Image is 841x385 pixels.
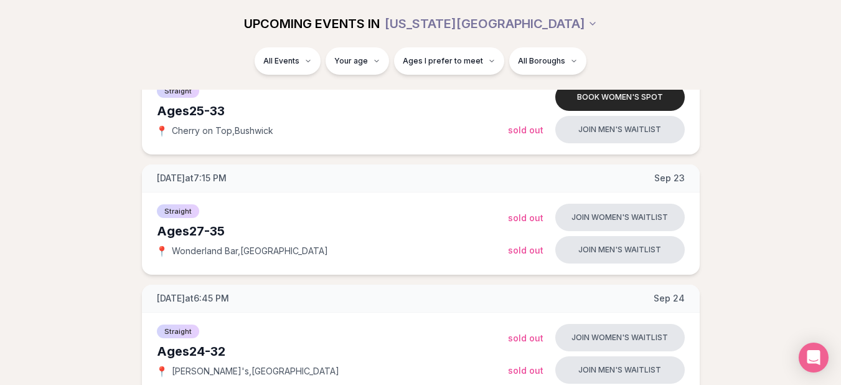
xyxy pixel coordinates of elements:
span: Sold Out [508,125,543,135]
button: Your age [326,47,389,75]
button: Ages I prefer to meet [394,47,504,75]
button: Join men's waitlist [555,356,685,384]
span: UPCOMING EVENTS IN [244,15,380,32]
span: Sep 23 [654,172,685,184]
div: Ages 27-35 [157,222,508,240]
button: Join men's waitlist [555,236,685,264]
span: Straight [157,84,199,98]
span: Ages I prefer to meet [403,56,483,66]
span: Straight [157,204,199,218]
span: 📍 [157,246,167,256]
span: Sep 24 [654,292,685,305]
button: All Boroughs [509,47,586,75]
span: Sold Out [508,333,543,343]
div: Open Intercom Messenger [799,343,829,373]
button: Join men's waitlist [555,116,685,143]
span: 📍 [157,366,167,376]
span: Cherry on Top , Bushwick [172,125,273,137]
button: All Events [255,47,321,75]
div: Ages 24-32 [157,343,508,360]
span: Your age [334,56,368,66]
span: [PERSON_NAME]'s , [GEOGRAPHIC_DATA] [172,365,339,378]
span: Sold Out [508,212,543,223]
button: Book women's spot [555,83,685,111]
span: Wonderland Bar , [GEOGRAPHIC_DATA] [172,245,328,257]
span: Sold Out [508,245,543,255]
button: [US_STATE][GEOGRAPHIC_DATA] [385,10,598,37]
span: Sold Out [508,365,543,376]
button: Join women's waitlist [555,324,685,351]
span: [DATE] at 7:15 PM [157,172,227,184]
div: Ages 25-33 [157,102,508,120]
span: All Events [263,56,299,66]
span: Straight [157,325,199,338]
span: 📍 [157,126,167,136]
button: Join women's waitlist [555,204,685,231]
span: All Boroughs [518,56,565,66]
span: [DATE] at 6:45 PM [157,292,229,305]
